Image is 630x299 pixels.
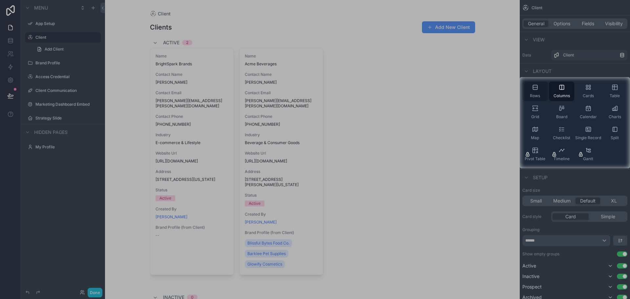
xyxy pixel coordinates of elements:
span: Calendar [580,114,597,119]
span: Gantt [583,156,593,161]
button: Board [549,102,574,122]
span: Checklist [553,135,570,140]
span: Map [531,135,539,140]
span: Split [611,135,619,140]
span: Grid [531,114,539,119]
button: Charts [602,102,627,122]
span: Timeline [554,156,570,161]
iframe: Tooltip [409,97,520,148]
button: Checklist [549,123,574,143]
span: Cards [583,93,594,98]
button: Rows [522,81,548,101]
span: Board [556,114,567,119]
span: Pivot Table [525,156,545,161]
button: Calendar [576,102,601,122]
button: Pivot Table [522,144,548,164]
button: Table [602,81,627,101]
button: Gantt [576,144,601,164]
span: Charts [609,114,621,119]
button: Grid [522,102,548,122]
button: Cards [576,81,601,101]
button: Map [522,123,548,143]
button: Split [602,123,627,143]
button: Single Record [576,123,601,143]
span: Rows [530,93,540,98]
span: Columns [554,93,570,98]
button: Timeline [549,144,574,164]
span: Table [610,93,620,98]
span: Single Record [575,135,601,140]
button: Columns [549,81,574,101]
